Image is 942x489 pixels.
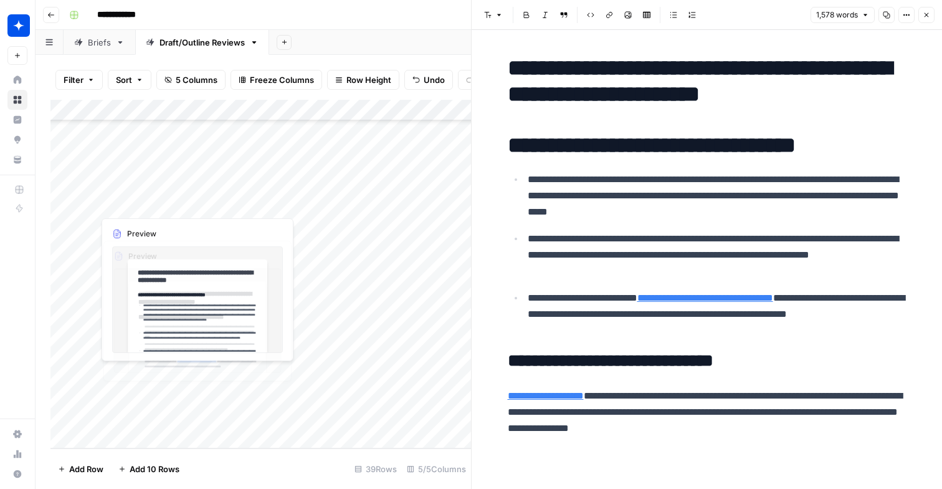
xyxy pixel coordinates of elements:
[50,459,111,479] button: Add Row
[327,70,399,90] button: Row Height
[811,7,875,23] button: 1,578 words
[7,14,30,37] img: Wiz Logo
[7,130,27,150] a: Opportunities
[7,444,27,464] a: Usage
[7,90,27,110] a: Browse
[404,70,453,90] button: Undo
[231,70,322,90] button: Freeze Columns
[7,150,27,170] a: Your Data
[346,74,391,86] span: Row Height
[7,70,27,90] a: Home
[156,70,226,90] button: 5 Columns
[250,74,314,86] span: Freeze Columns
[64,30,135,55] a: Briefs
[402,459,471,479] div: 5/5 Columns
[116,74,132,86] span: Sort
[816,9,858,21] span: 1,578 words
[7,110,27,130] a: Insights
[111,459,187,479] button: Add 10 Rows
[7,10,27,41] button: Workspace: Wiz
[159,36,245,49] div: Draft/Outline Reviews
[69,463,103,475] span: Add Row
[350,459,402,479] div: 39 Rows
[64,74,83,86] span: Filter
[55,70,103,90] button: Filter
[88,36,111,49] div: Briefs
[135,30,269,55] a: Draft/Outline Reviews
[108,70,151,90] button: Sort
[7,424,27,444] a: Settings
[424,74,445,86] span: Undo
[7,464,27,484] button: Help + Support
[130,463,179,475] span: Add 10 Rows
[176,74,217,86] span: 5 Columns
